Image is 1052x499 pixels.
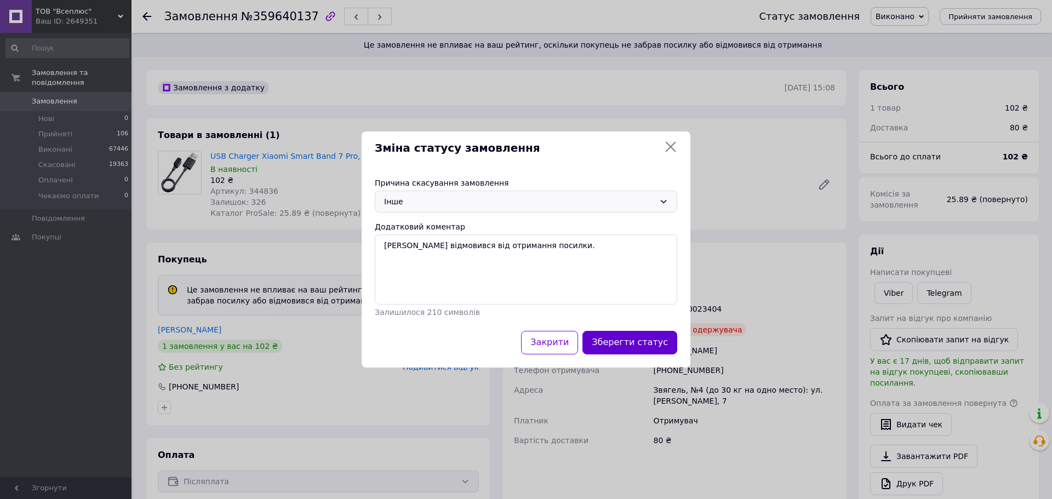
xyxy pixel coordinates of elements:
[375,177,677,188] div: Причина скасування замовлення
[375,140,660,156] span: Зміна статусу замовлення
[384,196,655,208] div: Інше
[375,222,465,231] label: Додатковий коментар
[582,331,677,354] button: Зберегти статус
[521,331,578,354] button: Закрити
[375,234,677,305] textarea: [PERSON_NAME] відмовився від отримання посилки.
[375,308,480,317] span: Залишилося 210 символів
